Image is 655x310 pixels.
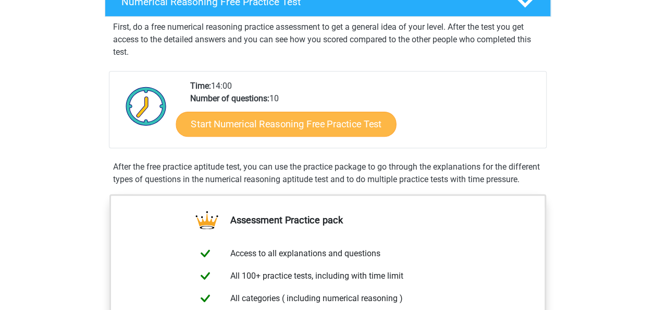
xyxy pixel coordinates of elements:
a: Start Numerical Reasoning Free Practice Test [176,111,396,136]
b: Time: [190,81,211,91]
p: First, do a free numerical reasoning practice assessment to get a general idea of your level. Aft... [113,21,542,58]
div: 14:00 10 [182,80,546,148]
div: After the free practice aptitude test, you can use the practice package to go through the explana... [109,161,547,186]
b: Number of questions: [190,93,269,103]
img: Clock [120,80,172,132]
